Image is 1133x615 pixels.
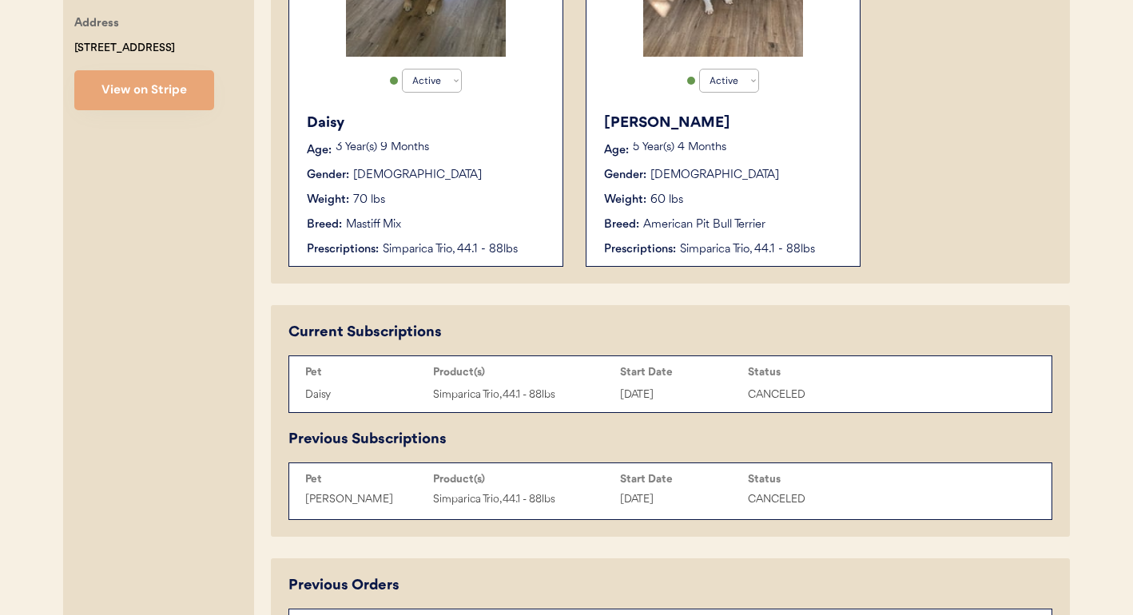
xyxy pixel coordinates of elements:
button: View on Stripe [74,70,214,110]
div: Simparica Trio, 44.1 - 88lbs [383,241,547,258]
div: Age: [604,142,629,159]
div: Prescriptions: [604,241,676,258]
div: Current Subscriptions [288,322,442,343]
div: Breed: [307,216,342,233]
div: Daisy [307,113,547,134]
div: Pet [305,366,425,379]
div: Gender: [604,167,646,184]
div: Status [748,473,868,486]
div: Previous Subscriptions [288,429,447,450]
div: Previous Orders [288,575,400,597]
div: Prescriptions: [307,241,379,258]
div: [DEMOGRAPHIC_DATA] [650,167,779,184]
div: Start Date [620,473,740,486]
div: Pet [305,473,425,486]
div: [DATE] [620,490,740,509]
div: Simparica Trio, 44.1 - 88lbs [433,386,612,404]
div: Status [748,366,868,379]
div: CANCELED [748,490,868,509]
div: [STREET_ADDRESS] [74,39,175,58]
div: 60 lbs [650,192,683,208]
div: Product(s) [433,366,612,379]
div: Gender: [307,167,349,184]
div: [PERSON_NAME] [305,490,425,509]
div: Daisy [305,386,425,404]
div: Address [74,14,119,34]
div: Product(s) [433,473,612,486]
div: Weight: [307,192,349,208]
p: 3 Year(s) 9 Months [336,142,547,153]
div: Weight: [604,192,646,208]
div: American Pit Bull Terrier [643,216,765,233]
div: [PERSON_NAME] [604,113,844,134]
div: Breed: [604,216,639,233]
p: 5 Year(s) 4 Months [633,142,844,153]
div: Age: [307,142,332,159]
div: [DEMOGRAPHIC_DATA] [353,167,482,184]
div: [DATE] [620,386,740,404]
div: Simparica Trio, 44.1 - 88lbs [680,241,844,258]
div: Mastiff Mix [346,216,401,233]
div: Start Date [620,366,740,379]
div: Simparica Trio, 44.1 - 88lbs [433,490,612,509]
div: 70 lbs [353,192,385,208]
div: CANCELED [748,386,868,404]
